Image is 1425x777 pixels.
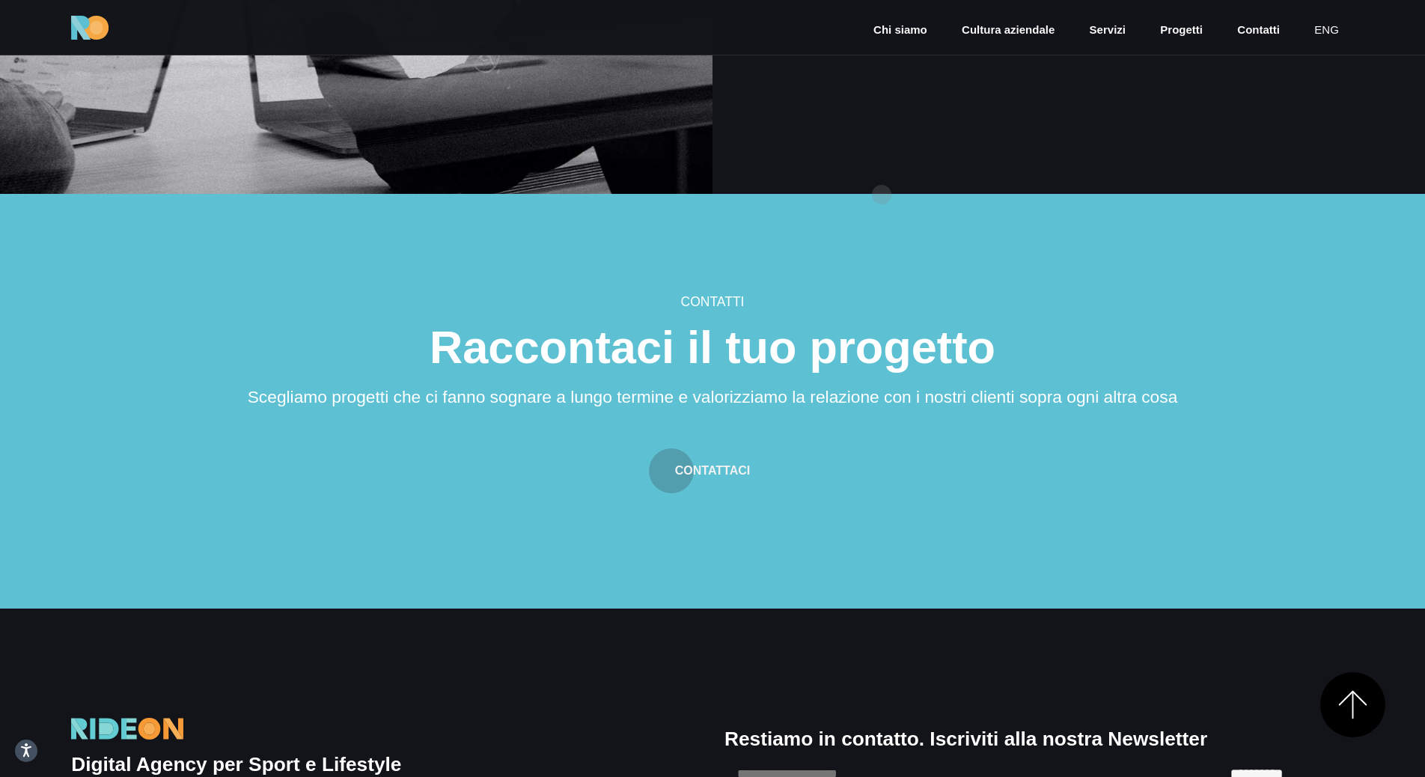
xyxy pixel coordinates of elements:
[71,718,183,740] img: Logo
[1088,22,1127,39] a: Servizi
[649,459,776,478] a: Contattaci
[1313,22,1340,39] a: eng
[872,22,929,39] a: Chi siamo
[220,384,1206,409] p: Scegliamo progetti che ci fanno sognare a lungo termine e valorizziamo la relazione con i nostri ...
[71,753,591,777] h5: Digital Agency per Sport e Lifestyle
[1159,22,1204,39] a: Progetti
[220,292,1206,311] h6: Contatti
[960,22,1056,39] a: Cultura aziendale
[649,448,776,493] button: Contattaci
[1236,22,1281,39] a: Contatti
[220,325,1206,371] h2: Raccontaci il tuo progetto
[71,16,109,40] img: Ride On Agency Logo
[724,728,1354,752] h5: Restiamo in contatto. Iscriviti alla nostra Newsletter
